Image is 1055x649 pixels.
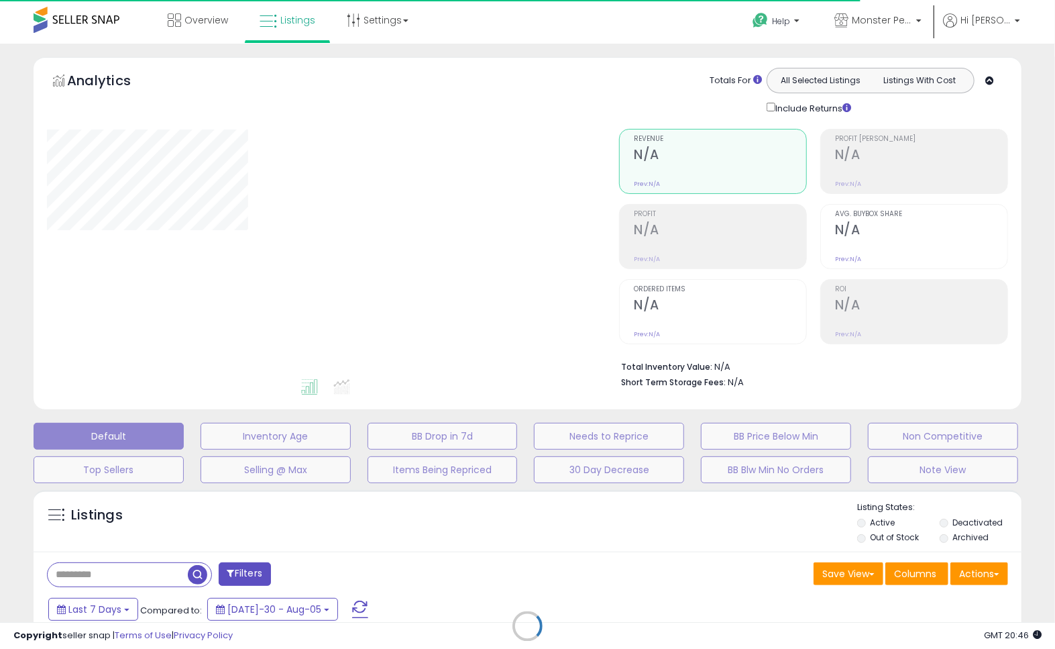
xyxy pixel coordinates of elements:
a: Hi [PERSON_NAME] [943,13,1020,44]
button: Top Sellers [34,456,184,483]
span: Monster Pets [852,13,912,27]
button: Non Competitive [868,423,1018,450]
span: Help [772,15,790,27]
button: Needs to Reprice [534,423,684,450]
button: BB Blw Min No Orders [701,456,851,483]
h2: N/A [835,222,1007,240]
span: Hi [PERSON_NAME] [960,13,1011,27]
small: Prev: N/A [634,180,660,188]
h2: N/A [634,147,806,165]
small: Prev: N/A [634,330,660,338]
button: 30 Day Decrease [534,456,684,483]
small: Prev: N/A [835,180,861,188]
button: All Selected Listings [771,72,871,89]
h2: N/A [835,147,1007,165]
a: Help [742,2,813,44]
div: Include Returns [757,100,867,115]
li: N/A [621,358,998,374]
div: Totals For [710,74,762,87]
div: seller snap | | [13,630,233,642]
span: Profit [634,211,806,218]
span: Profit [PERSON_NAME] [835,136,1007,143]
button: Inventory Age [201,423,351,450]
small: Prev: N/A [835,330,861,338]
span: Listings [280,13,315,27]
span: N/A [728,376,744,389]
b: Short Term Storage Fees: [621,377,726,388]
h2: N/A [634,222,806,240]
button: Listings With Cost [870,72,970,89]
strong: Copyright [13,629,62,642]
span: ROI [835,286,1007,293]
h2: N/A [634,297,806,315]
b: Total Inventory Value: [621,361,712,372]
button: BB Drop in 7d [368,423,518,450]
span: Avg. Buybox Share [835,211,1007,218]
button: Default [34,423,184,450]
small: Prev: N/A [634,255,660,263]
small: Prev: N/A [835,255,861,263]
h2: N/A [835,297,1007,315]
button: BB Price Below Min [701,423,851,450]
button: Selling @ Max [201,456,351,483]
h5: Analytics [67,71,157,93]
button: Items Being Repriced [368,456,518,483]
i: Get Help [752,12,769,29]
span: Revenue [634,136,806,143]
span: Ordered Items [634,286,806,293]
button: Note View [868,456,1018,483]
span: Overview [184,13,228,27]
